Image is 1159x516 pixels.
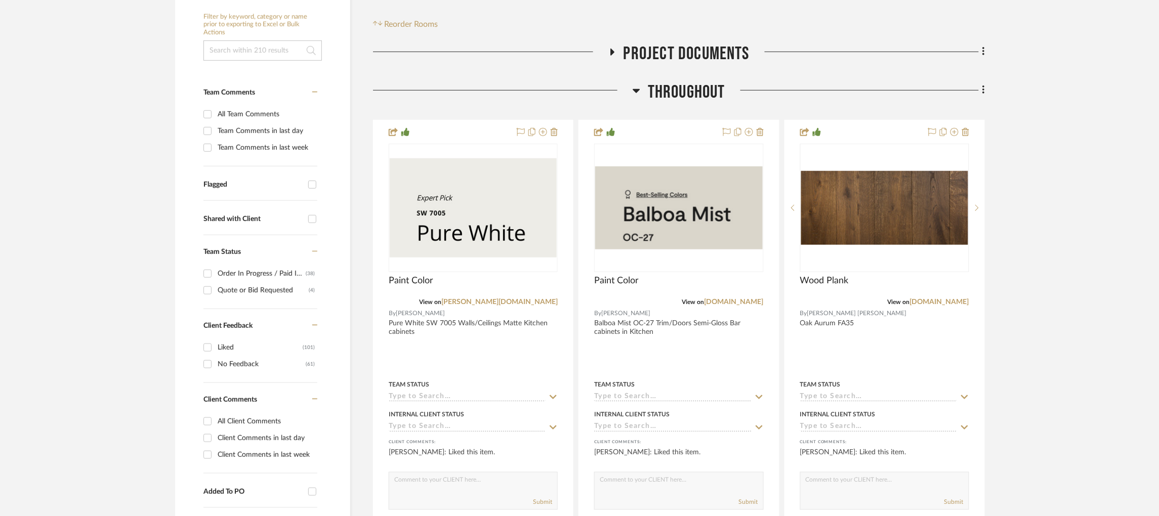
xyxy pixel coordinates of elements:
a: [PERSON_NAME][DOMAIN_NAME] [441,298,558,306]
span: Paint Color [389,275,433,286]
div: Flagged [203,181,303,189]
span: By [389,309,396,318]
input: Type to Search… [594,393,751,402]
div: Team Comments in last day [218,123,315,139]
button: Submit [533,497,552,506]
div: (38) [306,266,315,282]
div: Team Status [594,380,635,389]
span: Team Comments [203,89,255,96]
img: Wood Plank [801,171,968,244]
span: Reorder Rooms [385,18,438,30]
div: Internal Client Status [594,410,670,419]
span: View on [419,299,441,305]
div: Liked [218,339,303,356]
div: (101) [303,339,315,356]
a: [DOMAIN_NAME] [910,298,969,306]
span: By [800,309,807,318]
div: [PERSON_NAME]: Liked this item. [594,447,763,467]
div: (61) [306,356,315,372]
div: Order In Progress / Paid In Full w/ Freight, No Balance due [218,266,306,282]
input: Type to Search… [800,393,957,402]
img: Paint Color [390,158,557,257]
div: Team Comments in last week [218,140,315,156]
span: Client Comments [203,396,257,403]
div: Quote or Bid Requested [218,282,309,298]
span: By [594,309,601,318]
span: View on [888,299,910,305]
span: [PERSON_NAME] [396,309,445,318]
div: All Team Comments [218,106,315,122]
div: Added To PO [203,488,303,496]
div: All Client Comments [218,413,315,429]
input: Search within 210 results [203,40,322,61]
span: [PERSON_NAME] [601,309,650,318]
div: [PERSON_NAME]: Liked this item. [389,447,558,467]
button: Reorder Rooms [373,18,438,30]
div: Internal Client Status [800,410,876,419]
div: Shared with Client [203,215,303,224]
input: Type to Search… [594,422,751,432]
div: [PERSON_NAME]: Liked this item. [800,447,969,467]
span: Paint Color [594,275,639,286]
div: Team Status [389,380,429,389]
input: Type to Search… [800,422,957,432]
span: Throughout [648,81,725,103]
input: Type to Search… [389,393,546,402]
span: Client Feedback [203,322,253,329]
a: [DOMAIN_NAME] [705,298,764,306]
div: (4) [309,282,315,298]
span: Project Documents [624,43,750,65]
div: Client Comments in last week [218,447,315,463]
button: Submit [739,497,758,506]
span: View on [682,299,705,305]
div: Client Comments in last day [218,430,315,446]
input: Type to Search… [389,422,546,432]
div: No Feedback [218,356,306,372]
button: Submit [944,497,964,506]
span: [PERSON_NAME] [PERSON_NAME] [807,309,907,318]
span: Team Status [203,248,241,255]
h6: Filter by keyword, category or name prior to exporting to Excel or Bulk Actions [203,13,322,37]
div: Internal Client Status [389,410,464,419]
img: Paint Color [595,166,762,249]
span: Wood Plank [800,275,849,286]
div: Team Status [800,380,841,389]
div: 0 [595,144,763,272]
